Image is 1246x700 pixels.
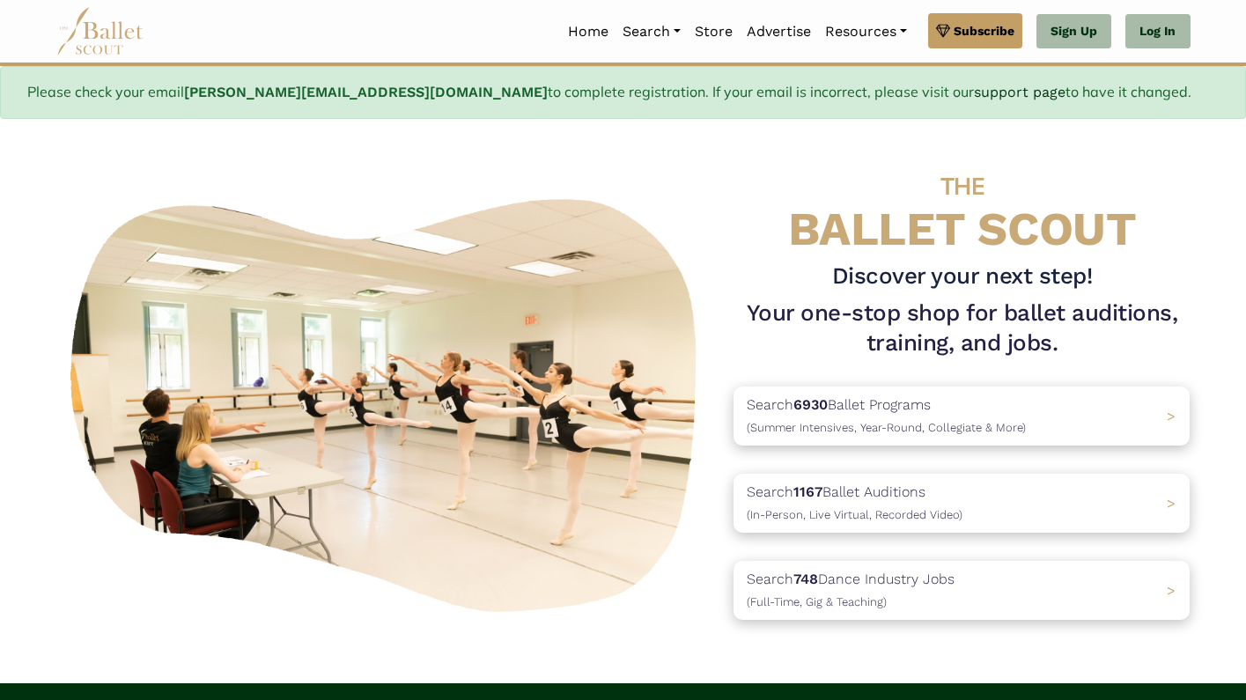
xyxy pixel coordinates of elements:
[734,474,1190,533] a: Search1167Ballet Auditions(In-Person, Live Virtual, Recorded Video) >
[974,84,1065,100] a: support page
[747,595,887,608] span: (Full-Time, Gig & Teaching)
[747,421,1026,434] span: (Summer Intensives, Year-Round, Collegiate & More)
[734,262,1190,291] h3: Discover your next step!
[184,84,548,100] b: [PERSON_NAME][EMAIL_ADDRESS][DOMAIN_NAME]
[793,571,818,587] b: 748
[734,387,1190,446] a: Search6930Ballet Programs(Summer Intensives, Year-Round, Collegiate & More)>
[56,180,720,623] img: A group of ballerinas talking to each other in a ballet studio
[954,21,1014,41] span: Subscribe
[561,13,616,50] a: Home
[734,154,1190,255] h4: BALLET SCOUT
[793,396,828,413] b: 6930
[818,13,914,50] a: Resources
[1167,495,1176,512] span: >
[1167,582,1176,599] span: >
[1036,14,1111,49] a: Sign Up
[734,298,1190,358] h1: Your one-stop shop for ballet auditions, training, and jobs.
[747,508,962,521] span: (In-Person, Live Virtual, Recorded Video)
[688,13,740,50] a: Store
[936,21,950,41] img: gem.svg
[1125,14,1190,49] a: Log In
[747,481,962,526] p: Search Ballet Auditions
[793,483,822,500] b: 1167
[616,13,688,50] a: Search
[928,13,1022,48] a: Subscribe
[1167,408,1176,424] span: >
[734,561,1190,620] a: Search748Dance Industry Jobs(Full-Time, Gig & Teaching) >
[747,568,955,613] p: Search Dance Industry Jobs
[940,172,984,201] span: THE
[747,394,1026,438] p: Search Ballet Programs
[740,13,818,50] a: Advertise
